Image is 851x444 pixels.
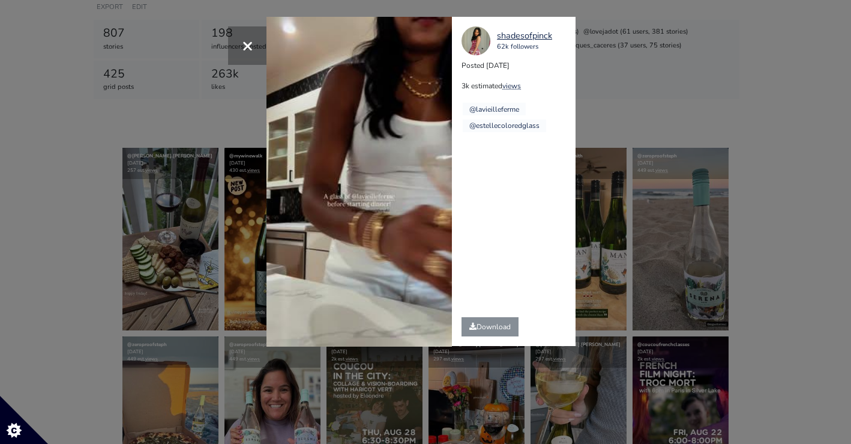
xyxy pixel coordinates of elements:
p: Posted [DATE] [462,60,575,71]
span: × [242,32,253,58]
button: Close [228,26,266,65]
a: shadesofpinck [497,29,552,43]
p: 3k estimated [462,81,575,91]
img: 30911065.jpg [462,26,490,55]
div: 62k followers [497,42,552,52]
a: @estellecoloredglass [469,121,540,130]
a: @lavieilleferme [469,105,519,114]
video: Your browser does not support HTML5 video. [266,17,452,347]
a: views [502,81,521,91]
a: Download [462,317,519,336]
